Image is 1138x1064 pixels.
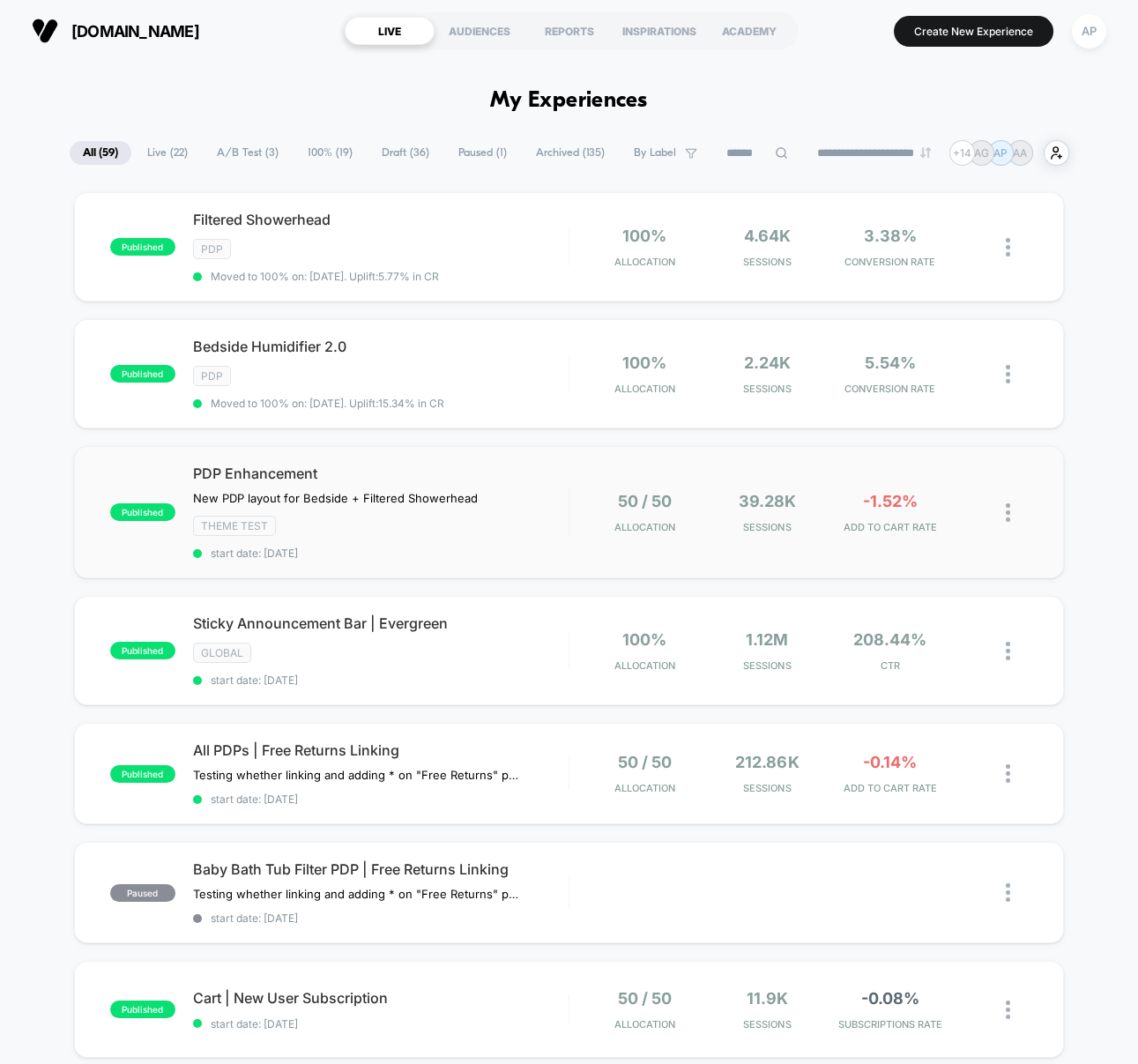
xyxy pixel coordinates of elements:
span: GLOBAL [193,643,251,663]
span: 100% ( 19 ) [294,141,366,165]
span: published [110,503,175,521]
span: All PDPs | Free Returns Linking [193,741,569,759]
span: 4.64k [744,227,791,245]
span: Paused ( 1 ) [445,141,520,165]
button: Create New Experience [894,16,1053,47]
span: Sessions [710,659,824,672]
span: New PDP layout for Bedside + ﻿Filtered Showerhead [193,491,478,505]
span: PDP [193,239,231,259]
span: Allocation [614,383,674,395]
span: Sessions [710,256,824,268]
span: Sticky Announcement Bar | Evergreen [193,614,569,632]
span: Allocation [614,521,674,533]
span: -1.52% [863,492,918,510]
div: ACADEMY [704,17,794,45]
span: By Label [634,146,676,160]
span: CONVERSION RATE [833,383,947,395]
img: close [1006,764,1010,783]
span: published [110,642,175,659]
span: A/B Test ( 3 ) [204,141,292,165]
img: close [1006,238,1010,257]
div: LIVE [345,17,435,45]
img: close [1006,1001,1010,1019]
span: start date: [DATE] [193,1017,569,1031]
span: ADD TO CART RATE [833,521,947,533]
span: published [110,365,175,383]
span: Live ( 22 ) [134,141,201,165]
div: AP [1072,14,1106,48]
span: SUBSCRIPTIONS RATE [833,1018,947,1031]
div: AUDIENCES [435,17,524,45]
h1: My Experiences [490,88,648,114]
p: AG [974,146,989,160]
div: + 14 [949,140,975,166]
span: 50 / 50 [617,753,671,771]
span: Allocation [614,256,674,268]
span: Moved to 100% on: [DATE] . Uplift: 15.34% in CR [211,397,444,410]
span: Moved to 100% on: [DATE] . Uplift: 5.77% in CR [211,270,439,283]
span: Filtered Showerhead [193,211,569,228]
span: start date: [DATE] [193,792,569,806]
span: PDP [193,366,231,386]
span: All ( 59 ) [70,141,131,165]
span: 100% [622,227,666,245]
span: 11.9k [747,989,788,1008]
span: Allocation [614,1018,674,1031]
span: Draft ( 36 ) [368,141,443,165]
span: start date: [DATE] [193,547,569,560]
span: 100% [622,353,666,372]
img: close [1006,503,1010,522]
span: published [110,765,175,783]
span: 39.28k [739,492,796,510]
span: -0.14% [863,753,917,771]
span: start date: [DATE] [193,673,569,687]
span: Testing whether linking and adding * on "Free Returns" plays a role in ATC Rate & CVR [193,887,520,901]
button: AP [1067,13,1112,49]
span: Theme Test [193,516,276,536]
span: PDP Enhancement [193,465,569,482]
span: 212.86k [735,753,799,771]
span: 50 / 50 [617,989,671,1008]
span: Sessions [710,782,824,794]
div: INSPIRATIONS [614,17,704,45]
span: Sessions [710,1018,824,1031]
button: [DOMAIN_NAME] [26,17,205,45]
span: Allocation [614,659,674,672]
span: -0.08% [861,989,919,1008]
span: CONVERSION RATE [833,256,947,268]
span: Allocation [614,782,674,794]
span: 1.12M [746,630,788,649]
img: close [1006,642,1010,660]
span: ADD TO CART RATE [833,782,947,794]
img: close [1006,365,1010,383]
span: [DOMAIN_NAME] [71,22,199,41]
span: start date: [DATE] [193,911,569,925]
span: Testing whether linking and adding * on "Free Returns" plays a role in ATC Rate & CVR [193,768,520,782]
span: published [110,238,175,256]
img: end [920,147,931,158]
span: 2.24k [744,353,791,372]
span: 3.38% [864,227,917,245]
p: AP [993,146,1008,160]
span: Archived ( 135 ) [523,141,618,165]
span: 208.44% [853,630,926,649]
p: AA [1013,146,1027,160]
span: Bedside Humidifier 2.0 [193,338,569,355]
span: published [110,1001,175,1018]
img: Visually logo [32,18,58,44]
img: close [1006,883,1010,902]
span: CTR [833,659,947,672]
div: REPORTS [524,17,614,45]
span: Sessions [710,521,824,533]
span: Baby Bath Tub Filter PDP | Free Returns Linking [193,860,569,878]
span: Cart | New User Subscription [193,989,569,1007]
span: 50 / 50 [617,492,671,510]
span: 100% [622,630,666,649]
span: Sessions [710,383,824,395]
span: paused [110,884,175,902]
span: 5.54% [865,353,916,372]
